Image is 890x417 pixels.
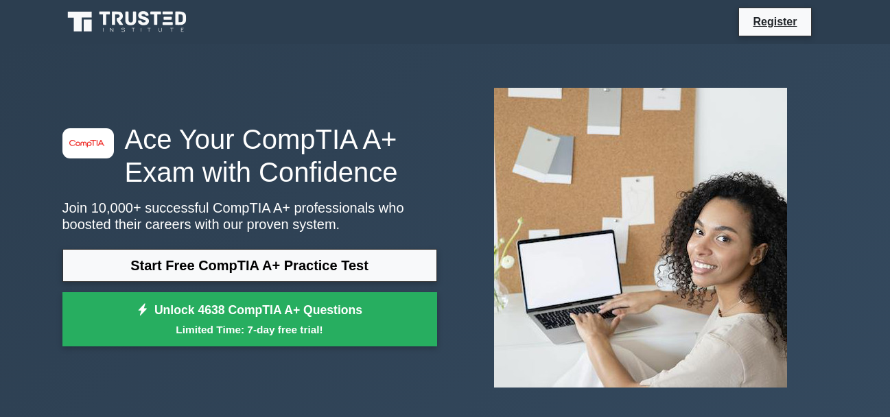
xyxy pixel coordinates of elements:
a: Unlock 4638 CompTIA A+ QuestionsLimited Time: 7-day free trial! [62,292,437,347]
a: Start Free CompTIA A+ Practice Test [62,249,437,282]
small: Limited Time: 7-day free trial! [80,322,420,337]
p: Join 10,000+ successful CompTIA A+ professionals who boosted their careers with our proven system. [62,200,437,233]
h1: Ace Your CompTIA A+ Exam with Confidence [62,123,437,189]
a: Register [745,13,805,30]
